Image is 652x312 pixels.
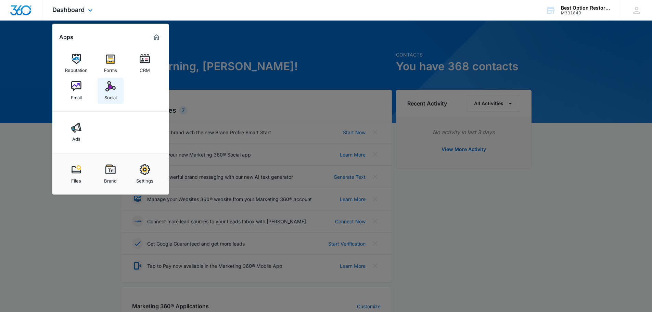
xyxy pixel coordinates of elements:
div: Social [104,91,117,100]
div: Reputation [65,64,88,73]
a: Reputation [63,50,89,76]
a: Forms [98,50,124,76]
div: Settings [136,175,153,184]
div: account id [561,11,611,15]
div: Ads [72,133,80,142]
div: Files [71,175,81,184]
a: Marketing 360® Dashboard [151,32,162,43]
a: Social [98,78,124,104]
div: CRM [140,64,150,73]
a: Ads [63,119,89,145]
div: Forms [104,64,117,73]
a: Settings [132,161,158,187]
a: Files [63,161,89,187]
a: CRM [132,50,158,76]
span: Dashboard [52,6,85,13]
div: Email [71,91,82,100]
h2: Apps [59,34,73,40]
div: Brand [104,175,117,184]
a: Email [63,78,89,104]
div: account name [561,5,611,11]
a: Brand [98,161,124,187]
